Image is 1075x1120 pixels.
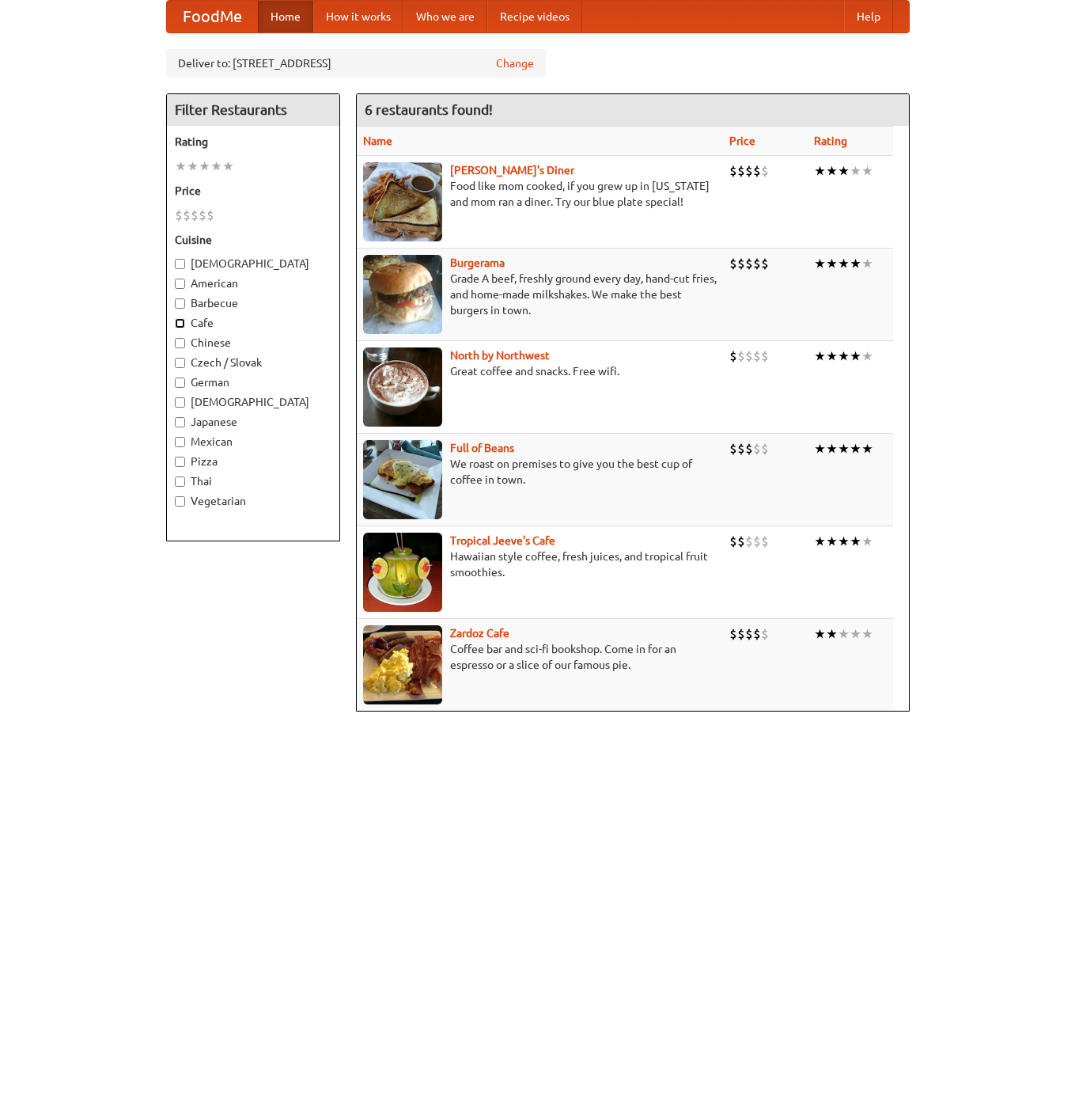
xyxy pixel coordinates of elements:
[175,232,331,248] h5: Cuisine
[737,625,745,643] li: $
[175,476,185,487] input: Thai
[814,533,826,550] li: ★
[814,135,847,147] a: Rating
[826,625,838,643] li: ★
[175,279,185,289] input: American
[487,1,582,32] a: Recipe videos
[363,255,442,334] img: burgerama.jpg
[175,134,331,150] h5: Rating
[363,271,717,318] p: Grade A beef, freshly ground every day, hand-cut fries, and home-made milkshakes. We make the bes...
[313,1,403,32] a: How it works
[363,641,717,673] p: Coffee bar and sci-fi bookshop. Come in for an espresso or a slice of our famous pie.
[206,207,214,224] li: $
[365,102,493,117] ng-pluralize: 6 restaurants found!
[737,347,745,365] li: $
[175,298,185,309] input: Barbecue
[175,358,185,368] input: Czech / Slovak
[363,363,717,379] p: Great coffee and snacks. Free wifi.
[814,625,826,643] li: ★
[814,162,826,180] li: ★
[166,49,546,78] div: Deliver to: [STREET_ADDRESS]
[826,440,838,457] li: ★
[175,338,185,348] input: Chinese
[199,158,210,175] li: ★
[761,347,769,365] li: $
[729,533,737,550] li: $
[450,627,509,640] a: Zardoz Cafe
[363,533,442,612] img: jeeves.jpg
[729,625,737,643] li: $
[826,533,838,550] li: ★
[753,625,761,643] li: $
[861,347,873,365] li: ★
[838,347,850,365] li: ★
[175,457,185,467] input: Pizza
[187,158,199,175] li: ★
[737,255,745,272] li: $
[363,549,717,580] p: Hawaiian style coffee, fresh juices, and tropical fruit smoothies.
[175,417,185,427] input: Japanese
[363,347,442,427] img: north.jpg
[183,207,191,224] li: $
[826,347,838,365] li: ★
[175,207,183,224] li: $
[450,164,574,177] a: [PERSON_NAME]'s Diner
[850,533,861,550] li: ★
[175,434,331,450] label: Mexican
[753,162,761,180] li: $
[838,625,850,643] li: ★
[191,207,199,224] li: $
[753,347,761,365] li: $
[761,625,769,643] li: $
[814,255,826,272] li: ★
[175,275,331,291] label: American
[745,440,753,457] li: $
[861,440,873,457] li: ★
[175,437,185,447] input: Mexican
[450,442,514,454] a: Full of Beans
[450,256,505,269] b: Burgerama
[850,347,861,365] li: ★
[175,315,331,331] label: Cafe
[175,259,185,269] input: [DEMOGRAPHIC_DATA]
[175,414,331,430] label: Japanese
[363,456,717,488] p: We roast on premises to give you the best cup of coffee in town.
[729,347,737,365] li: $
[450,349,550,362] a: North by Northwest
[753,255,761,272] li: $
[737,533,745,550] li: $
[826,162,838,180] li: ★
[175,256,331,271] label: [DEMOGRAPHIC_DATA]
[450,534,555,547] a: Tropical Jeeve's Cafe
[761,533,769,550] li: $
[363,162,442,241] img: sallys.jpg
[729,255,737,272] li: $
[258,1,313,32] a: Home
[850,440,861,457] li: ★
[745,533,753,550] li: $
[363,625,442,704] img: zardoz.jpg
[861,533,873,550] li: ★
[175,355,331,370] label: Czech / Slovak
[363,178,717,210] p: Food like mom cooked, if you grew up in [US_STATE] and mom ran a diner. Try our blue plate special!
[175,374,331,390] label: German
[175,183,331,199] h5: Price
[844,1,893,32] a: Help
[745,162,753,180] li: $
[745,347,753,365] li: $
[850,625,861,643] li: ★
[729,135,755,147] a: Price
[838,255,850,272] li: ★
[175,295,331,311] label: Barbecue
[222,158,234,175] li: ★
[175,454,331,469] label: Pizza
[826,255,838,272] li: ★
[861,625,873,643] li: ★
[814,440,826,457] li: ★
[175,335,331,351] label: Chinese
[753,533,761,550] li: $
[210,158,222,175] li: ★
